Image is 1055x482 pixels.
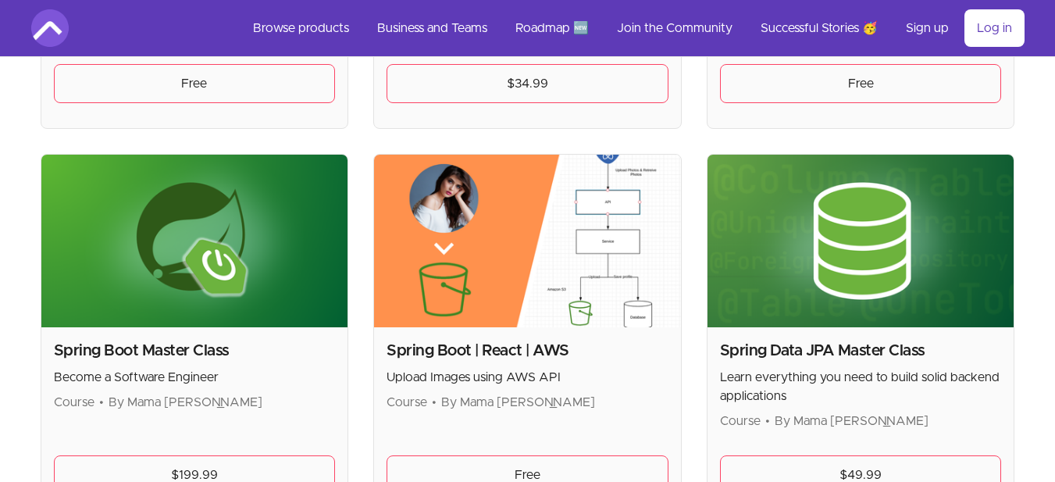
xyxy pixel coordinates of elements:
[41,155,348,327] img: Product image for Spring Boot Master Class
[387,340,668,362] h2: Spring Boot | React | AWS
[720,415,761,427] span: Course
[441,396,595,409] span: By Mama [PERSON_NAME]
[720,368,1002,405] p: Learn everything you need to build solid backend applications
[31,9,69,47] img: Amigoscode logo
[54,368,336,387] p: Become a Software Engineer
[387,64,668,103] a: $34.99
[720,64,1002,103] a: Free
[54,340,336,362] h2: Spring Boot Master Class
[374,155,681,327] img: Product image for Spring Boot | React | AWS
[432,396,437,409] span: •
[54,64,336,103] a: Free
[241,9,1025,47] nav: Main
[503,9,601,47] a: Roadmap 🆕
[964,9,1025,47] a: Log in
[387,368,668,387] p: Upload Images using AWS API
[720,340,1002,362] h2: Spring Data JPA Master Class
[54,396,94,409] span: Course
[387,396,427,409] span: Course
[99,396,104,409] span: •
[241,9,362,47] a: Browse products
[109,396,262,409] span: By Mama [PERSON_NAME]
[765,415,770,427] span: •
[893,9,961,47] a: Sign up
[604,9,745,47] a: Join the Community
[365,9,500,47] a: Business and Teams
[707,155,1014,327] img: Product image for Spring Data JPA Master Class
[775,415,928,427] span: By Mama [PERSON_NAME]
[748,9,890,47] a: Successful Stories 🥳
